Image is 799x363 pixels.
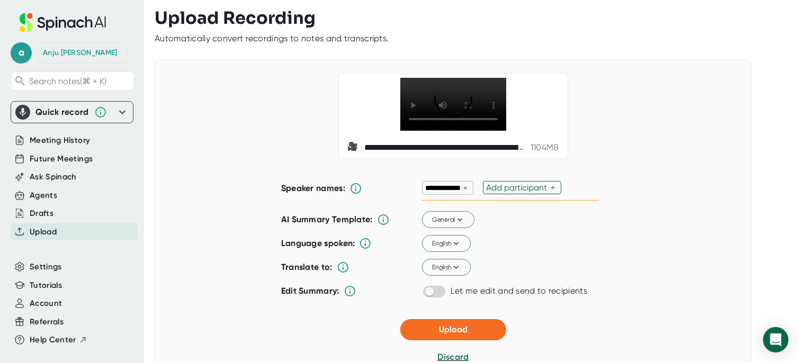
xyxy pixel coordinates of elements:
button: Drafts [30,207,53,220]
button: Referrals [30,316,64,328]
div: Anju Shivaram [43,48,117,58]
button: Ask Spinach [30,171,77,183]
button: Help Center [30,334,87,346]
span: a [11,42,32,63]
button: Settings [30,261,62,273]
button: Upload [30,226,57,238]
b: AI Summary Template: [281,214,373,225]
div: 1104 MB [531,142,559,153]
div: Let me edit and send to recipients [451,286,587,296]
b: Language spoken: [281,238,355,248]
div: Automatically convert recordings to notes and transcripts. [155,33,389,44]
button: Future Meetings [30,153,93,165]
button: Upload [400,319,506,340]
span: General [432,215,464,224]
div: Quick record [35,107,89,117]
div: Add participant [486,183,551,193]
b: Speaker names: [281,183,345,193]
div: + [551,183,558,193]
div: × [461,183,470,193]
button: Account [30,297,62,310]
span: English [432,239,461,248]
button: Meeting History [30,134,90,147]
span: Upload [439,324,468,334]
b: Edit Summary: [281,286,339,296]
div: Quick record [15,102,129,123]
span: English [432,262,461,272]
span: video [347,141,360,154]
span: Search notes (⌘ + K) [29,76,106,86]
button: Tutorials [30,279,62,292]
span: Discard [437,352,468,362]
span: Help Center [30,334,76,346]
b: Translate to: [281,262,333,272]
div: Open Intercom Messenger [763,327,788,352]
button: English [422,259,471,276]
button: Agents [30,189,57,202]
button: General [422,212,474,229]
button: English [422,235,471,252]
h3: Upload Recording [155,8,788,28]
